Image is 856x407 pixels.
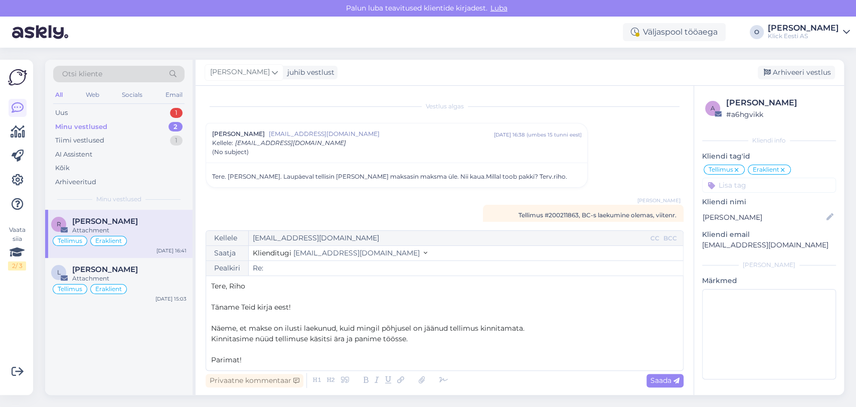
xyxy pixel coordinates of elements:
div: Tiimi vestlused [55,135,104,146]
div: Socials [120,88,144,101]
span: Minu vestlused [96,195,141,204]
input: Lisa nimi [703,212,824,223]
span: Täname Teid kirja eest! [211,303,291,312]
div: Attachment [72,226,187,235]
div: Pealkiri [206,261,249,276]
span: Eraklient [95,286,122,292]
div: Väljaspool tööaega [623,23,726,41]
div: [PERSON_NAME] [702,260,836,269]
p: [EMAIL_ADDRESS][DOMAIN_NAME] [702,240,836,250]
span: Kellele : [212,139,233,147]
div: O [750,25,764,39]
span: (No subject) [212,148,249,157]
div: Email [163,88,185,101]
img: Askly Logo [8,68,27,87]
div: 2 [168,122,183,132]
div: Web [84,88,101,101]
div: Minu vestlused [55,122,107,132]
div: [DATE] 16:41 [156,247,187,254]
div: ( umbes 15 tunni eest ) [526,131,581,139]
div: 1 [170,135,183,146]
span: L [57,268,61,276]
div: 1 [170,108,183,118]
span: a [711,104,715,112]
div: Klick Eesti AS [768,32,839,40]
div: Vestlus algas [206,102,683,111]
div: [DATE] 15:03 [155,295,187,303]
div: Privaatne kommentaar [206,374,303,387]
div: Kõik [55,163,70,173]
span: [EMAIL_ADDRESS][DOMAIN_NAME] [269,129,493,139]
span: Eraklient [753,167,779,173]
span: Näeme, et makse on ilusti laekunud, kuid mingil põhjusel on jäänud tellimus kinnitamata. [211,324,525,333]
span: Tellimus [58,238,82,244]
span: R [57,220,61,228]
div: Uus [55,108,68,118]
div: [DATE] 16:38 [493,131,524,139]
span: Otsi kliente [62,69,102,79]
div: BCC [661,234,679,243]
div: [PERSON_NAME] [726,97,833,109]
p: Kliendi nimi [702,197,836,207]
input: Lisa tag [702,178,836,193]
span: Riho Vahemäe [72,217,138,226]
span: Saada [650,376,679,385]
div: CC [648,234,661,243]
div: All [53,88,65,101]
p: Märkmed [702,276,836,286]
div: Saatja [206,246,249,260]
div: Arhiveeritud [55,177,96,187]
p: Kliendi tag'id [702,151,836,162]
span: Eraklient [95,238,122,244]
div: Kellele [206,231,249,245]
span: Klienditugi [253,248,291,257]
div: AI Assistent [55,150,92,160]
span: Tellimus [58,286,82,292]
div: 2 / 3 [8,261,26,270]
span: [PERSON_NAME] [212,129,265,139]
span: [EMAIL_ADDRESS][DOMAIN_NAME] [293,248,420,257]
a: [PERSON_NAME]Klick Eesti AS [768,24,850,40]
span: Tere, Riho [211,282,245,291]
input: Write subject here... [249,261,683,276]
div: juhib vestlust [283,67,334,78]
p: Kliendi email [702,229,836,240]
span: Tellimus [709,167,733,173]
div: Tere. [PERSON_NAME]. Laupäeval tellisin [PERSON_NAME] maksasin maksma üle. Nii kaua.Millal toob p... [212,172,581,181]
button: Klienditugi [EMAIL_ADDRESS][DOMAIN_NAME] [253,248,427,258]
span: Tellimus #200211863, BC-s laekumine olemas, viitenr. 23878175533843941018 [519,211,676,228]
span: Liina Tanvel [72,265,138,274]
div: [PERSON_NAME] [768,24,839,32]
div: Vaata siia [8,225,26,270]
div: Kliendi info [702,136,836,145]
span: [EMAIL_ADDRESS][DOMAIN_NAME] [235,139,346,147]
div: # a6hgvikk [726,109,833,120]
span: Luba [487,4,510,13]
input: Recepient... [249,231,648,245]
span: [PERSON_NAME] [210,67,270,78]
span: [PERSON_NAME] [637,197,680,204]
span: Parimat! [211,355,242,364]
div: Attachment [72,274,187,283]
div: Arhiveeri vestlus [758,66,835,79]
span: Kinnitasime nüüd tellimuse käsitsi ära ja panime töösse. [211,334,408,343]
